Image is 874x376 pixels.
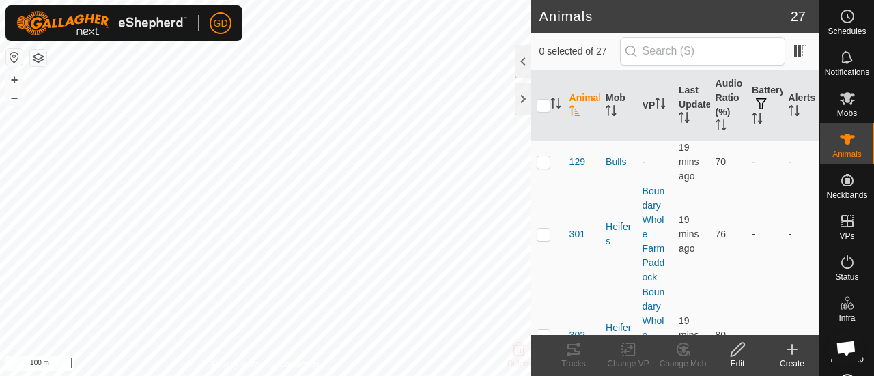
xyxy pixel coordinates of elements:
[783,184,819,285] td: -
[830,355,864,363] span: Heatmap
[30,50,46,66] button: Map Layers
[564,71,600,141] th: Animal
[16,11,187,35] img: Gallagher Logo
[828,27,866,35] span: Schedules
[601,358,655,370] div: Change VP
[832,150,862,158] span: Animals
[838,314,855,322] span: Infra
[825,68,869,76] span: Notifications
[643,186,665,283] a: Boundary Whole Farm Paddock
[6,49,23,66] button: Reset Map
[710,358,765,370] div: Edit
[569,107,580,118] p-sorticon: Activate to sort
[791,6,806,27] span: 27
[637,71,673,141] th: VP
[679,114,690,125] p-sorticon: Activate to sort
[643,156,646,167] app-display-virtual-paddock-transition: -
[789,107,800,118] p-sorticon: Activate to sort
[835,273,858,281] span: Status
[752,115,763,126] p-sorticon: Activate to sort
[765,358,819,370] div: Create
[673,71,709,141] th: Last Updated
[6,89,23,106] button: –
[214,16,228,31] span: GD
[746,140,783,184] td: -
[569,227,585,242] span: 301
[716,121,727,132] p-sorticon: Activate to sort
[6,72,23,88] button: +
[679,142,699,182] span: 7 Oct 2025, 7:44 pm
[539,44,620,59] span: 0 selected of 27
[606,155,631,169] div: Bulls
[710,71,746,141] th: Audio Ratio (%)
[600,71,636,141] th: Mob
[655,100,666,111] p-sorticon: Activate to sort
[546,358,601,370] div: Tracks
[620,37,785,66] input: Search (S)
[716,229,727,240] span: 76
[212,358,263,371] a: Privacy Policy
[783,140,819,184] td: -
[679,214,699,254] span: 7 Oct 2025, 7:44 pm
[826,191,867,199] span: Neckbands
[746,184,783,285] td: -
[606,220,631,248] div: Heifers
[539,8,791,25] h2: Animals
[828,330,864,366] div: Open chat
[679,315,699,355] span: 7 Oct 2025, 7:44 pm
[655,358,710,370] div: Change Mob
[746,71,783,141] th: Battery
[606,107,617,118] p-sorticon: Activate to sort
[606,321,631,349] div: Heifers
[783,71,819,141] th: Alerts
[837,109,857,117] span: Mobs
[839,232,854,240] span: VPs
[716,330,727,341] span: 80
[569,155,585,169] span: 129
[279,358,319,371] a: Contact Us
[569,328,585,343] span: 302
[716,156,727,167] span: 70
[550,100,561,111] p-sorticon: Activate to sort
